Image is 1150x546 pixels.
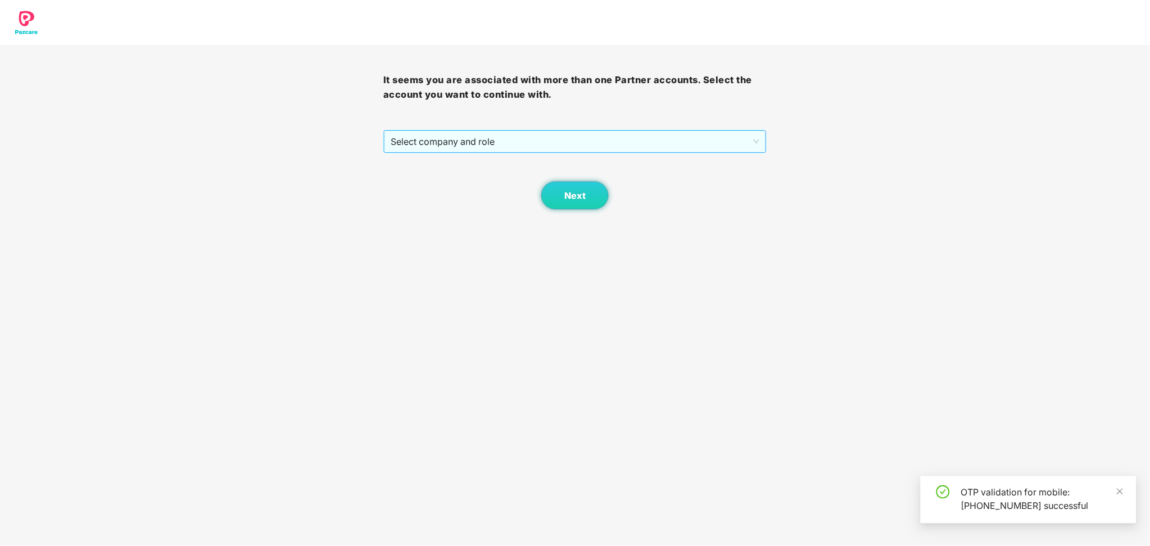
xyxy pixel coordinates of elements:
button: Next [541,181,609,210]
h3: It seems you are associated with more than one Partner accounts. Select the account you want to c... [383,73,767,102]
span: Next [564,190,586,201]
span: Select company and role [391,131,759,152]
span: check-circle [936,485,950,499]
span: close [1116,488,1124,495]
div: OTP validation for mobile: [PHONE_NUMBER] successful [961,485,1123,512]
